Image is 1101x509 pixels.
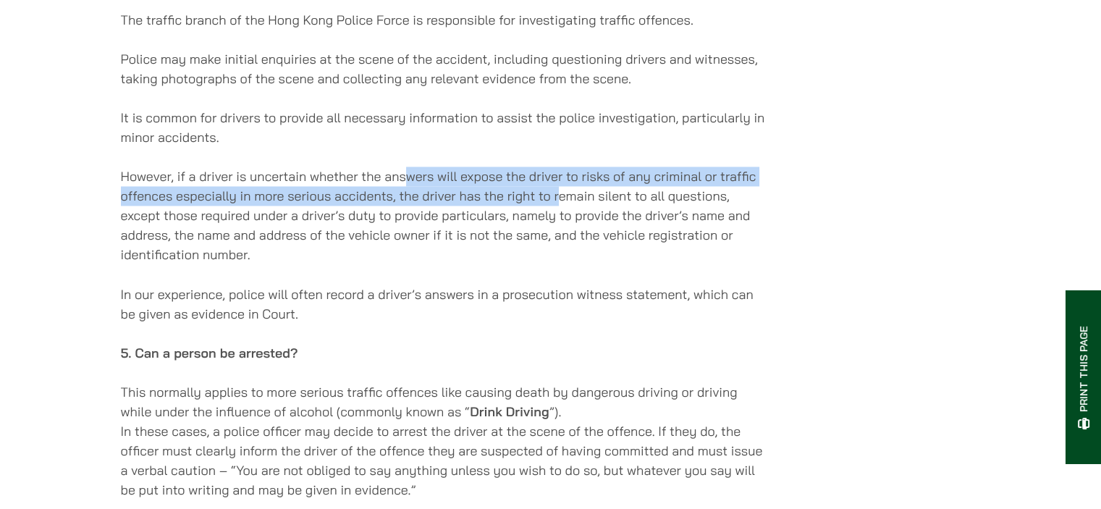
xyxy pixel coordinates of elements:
[121,108,766,147] p: It is common for drivers to provide all necessary information to assist the police investigation,...
[121,284,766,323] p: In our experience, police will often record a driver’s answers in a prosecution witness statement...
[121,10,766,30] p: The traffic branch of the Hong Kong Police Force is responsible for investigating traffic offences.
[121,49,766,88] p: Police may make initial enquiries at the scene of the accident, including questioning drivers and...
[121,167,766,264] p: However, if a driver is uncertain whether the answers will expose the driver to risks of any crim...
[470,403,549,419] strong: Drink Driving
[121,344,298,361] strong: 5. Can a person be arrested?
[121,382,766,499] p: This normally applies to more serious traffic offences like causing death by dangerous driving or...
